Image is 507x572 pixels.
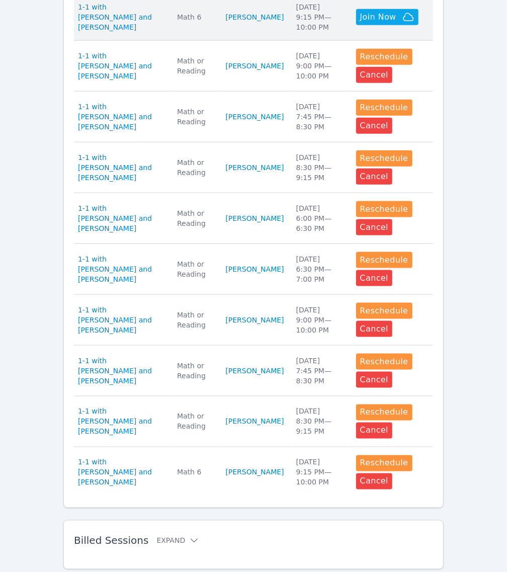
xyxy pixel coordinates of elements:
div: [DATE] 8:30 PM — 9:15 PM [296,406,344,437]
div: Math or Reading [177,107,213,127]
div: [DATE] 7:45 PM — 8:30 PM [296,356,344,386]
tr: 1-1 with [PERSON_NAME] and [PERSON_NAME]Math 6[PERSON_NAME][DATE]9:15 PM—10:00 PMRescheduleCancel [74,447,433,498]
tr: 1-1 with [PERSON_NAME] and [PERSON_NAME]Math or Reading[PERSON_NAME][DATE]6:00 PM—6:30 PMReschedu... [74,193,433,244]
a: [PERSON_NAME] [225,162,284,173]
button: Cancel [356,67,393,83]
button: Cancel [356,321,393,337]
button: Expand [156,536,199,546]
button: Cancel [356,270,393,286]
div: Math or Reading [177,259,213,279]
a: 1-1 with [PERSON_NAME] and [PERSON_NAME] [78,2,165,32]
a: 1-1 with [PERSON_NAME] and [PERSON_NAME] [78,203,165,233]
button: Cancel [356,169,393,185]
a: 1-1 with [PERSON_NAME] and [PERSON_NAME] [78,406,165,437]
button: Reschedule [356,404,412,421]
div: Math or Reading [177,310,213,330]
div: [DATE] 9:15 PM — 10:00 PM [296,457,344,487]
div: Math 6 [177,467,213,477]
button: Reschedule [356,150,412,167]
a: [PERSON_NAME] [225,315,284,325]
button: Reschedule [356,201,412,217]
span: Billed Sessions [74,535,148,547]
div: [DATE] 9:15 PM — 10:00 PM [296,2,344,32]
a: [PERSON_NAME] [225,213,284,223]
button: Cancel [356,118,393,134]
button: Cancel [356,423,393,439]
span: Join Now [360,11,396,23]
div: Math or Reading [177,208,213,228]
a: [PERSON_NAME] [225,264,284,274]
a: 1-1 with [PERSON_NAME] and [PERSON_NAME] [78,356,165,386]
button: Cancel [356,473,393,489]
tr: 1-1 with [PERSON_NAME] and [PERSON_NAME]Math or Reading[PERSON_NAME][DATE]9:00 PM—10:00 PMResched... [74,295,433,346]
a: 1-1 with [PERSON_NAME] and [PERSON_NAME] [78,254,165,284]
a: [PERSON_NAME] [225,366,284,376]
tr: 1-1 with [PERSON_NAME] and [PERSON_NAME]Math or Reading[PERSON_NAME][DATE]7:45 PM—8:30 PMReschedu... [74,92,433,142]
a: [PERSON_NAME] [225,417,284,427]
a: 1-1 with [PERSON_NAME] and [PERSON_NAME] [78,152,165,183]
button: Reschedule [356,49,412,65]
a: [PERSON_NAME] [225,61,284,71]
div: [DATE] 8:30 PM — 9:15 PM [296,152,344,183]
tr: 1-1 with [PERSON_NAME] and [PERSON_NAME]Math or Reading[PERSON_NAME][DATE]8:30 PM—9:15 PMReschedu... [74,142,433,193]
tr: 1-1 with [PERSON_NAME] and [PERSON_NAME]Math or Reading[PERSON_NAME][DATE]6:30 PM—7:00 PMReschedu... [74,244,433,295]
button: Reschedule [356,455,412,471]
button: Reschedule [356,303,412,319]
div: [DATE] 7:45 PM — 8:30 PM [296,102,344,132]
div: [DATE] 9:00 PM — 10:00 PM [296,51,344,81]
div: [DATE] 9:00 PM — 10:00 PM [296,305,344,335]
a: 1-1 with [PERSON_NAME] and [PERSON_NAME] [78,102,165,132]
tr: 1-1 with [PERSON_NAME] and [PERSON_NAME]Math or Reading[PERSON_NAME][DATE]8:30 PM—9:15 PMReschedu... [74,396,433,447]
button: Cancel [356,372,393,388]
div: [DATE] 6:00 PM — 6:30 PM [296,203,344,233]
button: Reschedule [356,252,412,268]
div: Math or Reading [177,412,213,432]
a: [PERSON_NAME] [225,467,284,477]
div: Math or Reading [177,157,213,178]
a: [PERSON_NAME] [225,112,284,122]
button: Reschedule [356,354,412,370]
div: [DATE] 6:30 PM — 7:00 PM [296,254,344,284]
button: Join Now [356,9,418,25]
a: 1-1 with [PERSON_NAME] and [PERSON_NAME] [78,305,165,335]
a: 1-1 with [PERSON_NAME] and [PERSON_NAME] [78,51,165,81]
div: Math 6 [177,12,213,22]
a: 1-1 with [PERSON_NAME] and [PERSON_NAME] [78,457,165,487]
div: Math or Reading [177,361,213,381]
tr: 1-1 with [PERSON_NAME] and [PERSON_NAME]Math or Reading[PERSON_NAME][DATE]9:00 PM—10:00 PMResched... [74,41,433,92]
div: Math or Reading [177,56,213,76]
button: Reschedule [356,100,412,116]
button: Cancel [356,219,393,235]
a: [PERSON_NAME] [225,12,284,22]
tr: 1-1 with [PERSON_NAME] and [PERSON_NAME]Math or Reading[PERSON_NAME][DATE]7:45 PM—8:30 PMReschedu... [74,346,433,396]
